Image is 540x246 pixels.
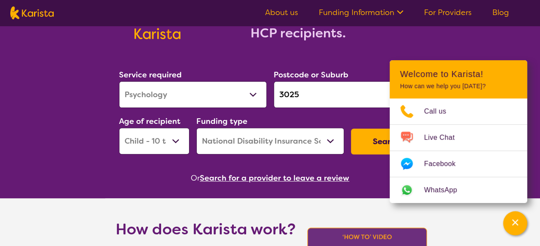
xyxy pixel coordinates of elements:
[390,177,527,203] a: Web link opens in a new tab.
[351,129,421,154] button: Search
[400,83,517,90] p: How can we help you [DATE]?
[503,211,527,235] button: Channel Menu
[424,7,472,18] a: For Providers
[319,7,403,18] a: Funding Information
[119,70,182,80] label: Service required
[424,105,457,118] span: Call us
[492,7,509,18] a: Blog
[424,157,466,170] span: Facebook
[191,172,200,184] span: Or
[10,6,54,19] img: Karista logo
[274,81,421,108] input: Type
[265,7,298,18] a: About us
[390,98,527,203] ul: Choose channel
[196,116,247,126] label: Funding type
[191,10,406,41] h2: Free to NDIS participants and HCP recipients.
[119,116,180,126] label: Age of recipient
[274,70,348,80] label: Postcode or Suburb
[390,60,527,203] div: Channel Menu
[400,69,517,79] h2: Welcome to Karista!
[424,131,465,144] span: Live Chat
[116,219,296,240] h1: How does Karista work?
[200,172,349,184] button: Search for a provider to leave a review
[424,184,467,197] span: WhatsApp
